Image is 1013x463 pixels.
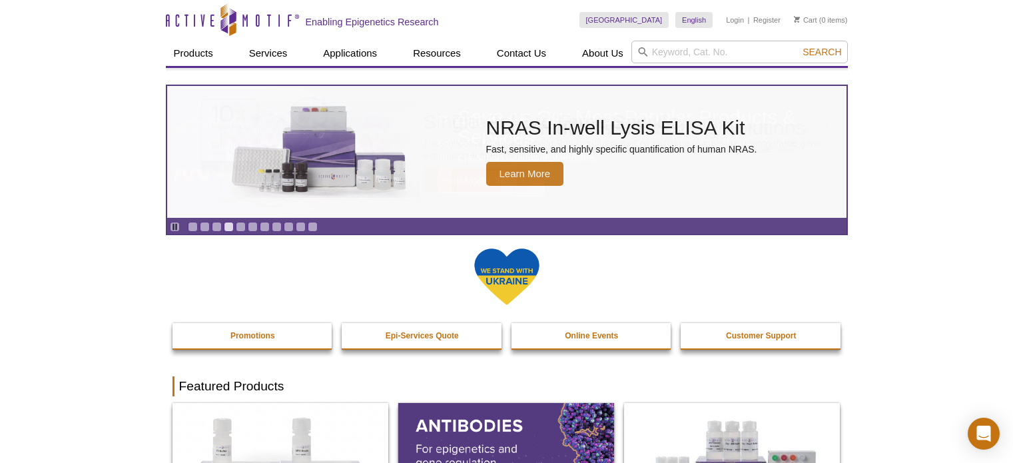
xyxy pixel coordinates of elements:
[230,331,275,340] strong: Promotions
[172,323,334,348] a: Promotions
[272,222,282,232] a: Go to slide 8
[166,41,221,66] a: Products
[486,143,757,155] p: Fast, sensitive, and highly specific quantification of human NRAS.
[794,12,848,28] li: (0 items)
[726,331,796,340] strong: Customer Support
[794,16,800,23] img: Your Cart
[794,15,817,25] a: Cart
[681,323,842,348] a: Customer Support
[753,15,781,25] a: Register
[172,376,841,396] h2: Featured Products
[170,222,180,232] a: Toggle autoplay
[631,41,848,63] input: Keyword, Cat. No.
[486,118,757,138] h2: NRAS In-well Lysis ELISA Kit
[224,222,234,232] a: Go to slide 4
[799,46,845,58] button: Search
[565,331,618,340] strong: Online Events
[284,222,294,232] a: Go to slide 9
[236,222,246,232] a: Go to slide 5
[489,41,554,66] a: Contact Us
[212,222,222,232] a: Go to slide 3
[167,86,846,218] article: NRAS In-well Lysis ELISA Kit
[342,323,503,348] a: Epi-Services Quote
[241,41,296,66] a: Services
[675,12,713,28] a: English
[579,12,669,28] a: [GEOGRAPHIC_DATA]
[308,222,318,232] a: Go to slide 11
[748,12,750,28] li: |
[405,41,469,66] a: Resources
[260,222,270,232] a: Go to slide 7
[726,15,744,25] a: Login
[200,222,210,232] a: Go to slide 2
[574,41,631,66] a: About Us
[220,106,420,198] img: NRAS In-well Lysis ELISA Kit
[511,323,673,348] a: Online Events
[306,16,439,28] h2: Enabling Epigenetics Research
[188,222,198,232] a: Go to slide 1
[248,222,258,232] a: Go to slide 6
[968,418,1000,450] div: Open Intercom Messenger
[315,41,385,66] a: Applications
[386,331,459,340] strong: Epi-Services Quote
[486,162,564,186] span: Learn More
[474,247,540,306] img: We Stand With Ukraine
[167,86,846,218] a: NRAS In-well Lysis ELISA Kit NRAS In-well Lysis ELISA Kit Fast, sensitive, and highly specific qu...
[296,222,306,232] a: Go to slide 10
[803,47,841,57] span: Search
